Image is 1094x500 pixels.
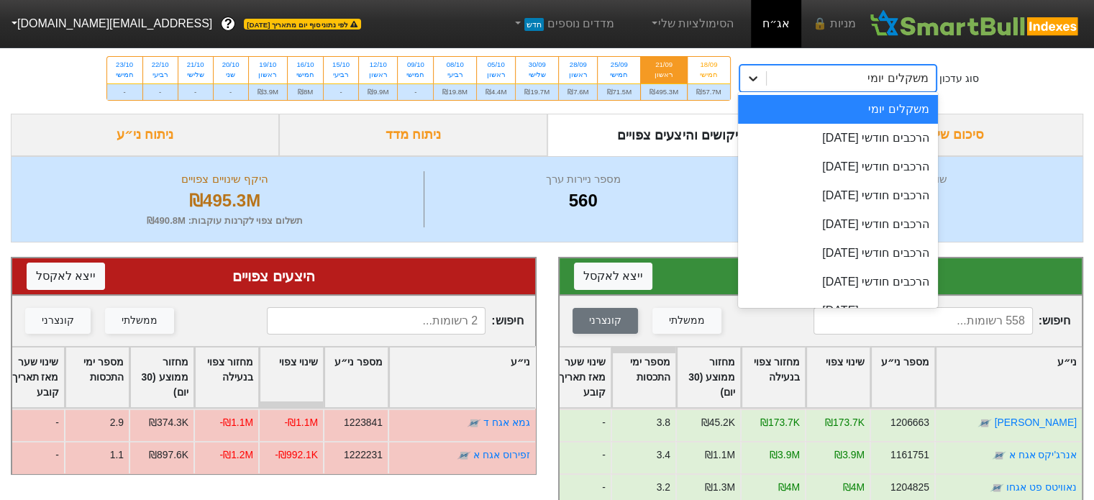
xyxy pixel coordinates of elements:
div: ₪897.6K [148,447,188,463]
div: 30/09 [524,60,550,70]
div: ₪374.3K [148,415,188,430]
span: חיפוש : [813,307,1070,335]
span: ? [224,14,232,34]
div: - [143,83,178,100]
div: Toggle SortBy [677,347,740,407]
span: חיפוש : [267,307,524,335]
div: הרכבים חודשי [DATE] [738,181,938,210]
button: ממשלתי [652,308,721,334]
span: חדש [524,18,544,31]
div: Toggle SortBy [389,347,535,407]
div: 15/10 [332,60,350,70]
div: ביקושים והיצעים צפויים [547,114,816,156]
div: Toggle SortBy [806,347,870,407]
div: חמישי [296,70,314,80]
div: 25/09 [606,60,632,70]
div: הרכבים חודשי [DATE] [738,296,938,325]
div: שלישי [187,70,204,80]
div: Toggle SortBy [324,347,388,407]
a: הסימולציות שלי [643,9,739,38]
div: 05/10 [486,60,506,70]
a: גמא אגח ד [483,417,530,428]
button: ייצא לאקסל [574,263,652,290]
div: ₪495.3M [641,83,687,100]
div: ראשון [486,70,506,80]
div: 560 [428,188,738,214]
div: ₪4M [843,480,865,495]
div: ניתוח ני״ע [11,114,279,156]
div: - [107,83,142,100]
div: ראשון [368,70,388,80]
div: ניתוח מדד [279,114,547,156]
div: Toggle SortBy [936,347,1082,407]
div: תשלום צפוי לקרנות עוקבות : ₪490.8M [29,214,420,228]
input: 2 רשומות... [267,307,486,335]
div: רביעי [442,70,468,80]
a: נאוויטס פט אגחו [1006,481,1077,493]
div: - [178,83,213,100]
div: ₪3.9M [834,447,865,463]
div: ₪8M [288,83,323,100]
div: ₪4M [778,480,800,495]
div: רביעי [332,70,350,80]
div: Toggle SortBy [65,347,129,407]
img: tase link [992,448,1006,463]
a: מדדים נוספיםחדש [506,9,620,38]
div: 09/10 [406,60,424,70]
div: -₪992.1K [275,447,318,463]
img: tase link [990,481,1004,495]
div: ראשון [567,70,588,80]
div: Toggle SortBy [195,347,258,407]
div: ₪9.9M [359,83,397,100]
div: - [324,83,358,100]
div: חמישי [696,70,721,80]
div: מספר ניירות ערך [428,171,738,188]
a: אנרג'יקס אגח א [1009,449,1077,460]
div: ₪173.7K [825,415,865,430]
div: - [546,441,611,473]
div: היצעים צפויים [27,265,521,287]
div: Toggle SortBy [871,347,934,407]
div: הרכבים חודשי [DATE] [738,210,938,239]
div: משקלים יומי [738,95,938,124]
div: ראשון [257,70,278,80]
div: 3.4 [657,447,670,463]
img: tase link [457,448,471,463]
div: 1206663 [890,415,929,430]
a: [PERSON_NAME] [995,417,1077,428]
div: Toggle SortBy [612,347,675,407]
a: זפירוס אגח א [473,449,530,460]
div: הרכבים חודשי [DATE] [738,124,938,153]
div: - [398,83,433,100]
div: 08/10 [442,60,468,70]
div: סיכום שינויים [815,114,1083,156]
div: ₪19.7M [516,83,558,100]
img: tase link [977,416,992,430]
div: חמישי [406,70,424,80]
span: לפי נתוני סוף יום מתאריך [DATE] [244,19,360,29]
div: ₪3.9M [249,83,287,100]
div: שלישי [524,70,550,80]
div: - [546,409,611,441]
div: סוג עדכון [939,71,979,86]
div: ממשלתי [122,313,158,329]
button: ייצא לאקסל [27,263,105,290]
div: 1.1 [109,447,123,463]
div: - [214,83,248,100]
div: 18/09 [696,60,721,70]
div: שני [222,70,240,80]
div: 28/09 [567,60,588,70]
div: רביעי [152,70,169,80]
div: חמישי [606,70,632,80]
div: 2.9 [109,415,123,430]
img: tase link [467,416,481,430]
div: 12/10 [368,60,388,70]
div: ₪57.7M [688,83,730,100]
div: 1222231 [343,447,382,463]
div: Toggle SortBy [130,347,193,407]
img: SmartBull [867,9,1082,38]
button: קונצרני [25,308,91,334]
div: -₪1.1M [219,415,253,430]
div: ₪71.5M [598,83,640,100]
div: קונצרני [42,313,74,329]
